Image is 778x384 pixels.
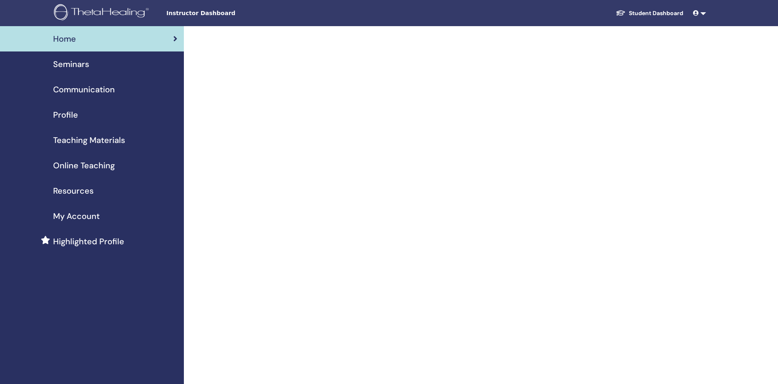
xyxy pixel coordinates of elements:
[53,210,100,222] span: My Account
[166,9,289,18] span: Instructor Dashboard
[53,58,89,70] span: Seminars
[609,6,690,21] a: Student Dashboard
[53,109,78,121] span: Profile
[53,33,76,45] span: Home
[616,9,626,16] img: graduation-cap-white.svg
[53,235,124,248] span: Highlighted Profile
[53,159,115,172] span: Online Teaching
[53,185,94,197] span: Resources
[53,134,125,146] span: Teaching Materials
[54,4,152,22] img: logo.png
[53,83,115,96] span: Communication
